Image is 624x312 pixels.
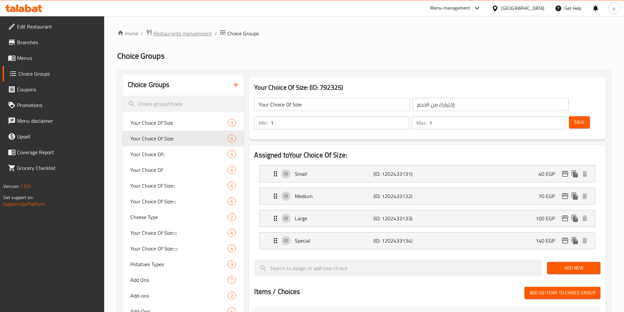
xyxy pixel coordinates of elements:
span: Your Choice Of Size: [130,135,228,142]
div: [GEOGRAPHIC_DATA] [501,5,544,12]
span: 7 [228,277,236,283]
span: Choice Groups [18,70,99,78]
div: Expand [260,188,595,204]
div: Potatoes Types3 [123,256,244,272]
span: 4 [228,183,236,189]
input: search [254,260,542,276]
button: delete [580,169,590,179]
li: / [215,29,217,37]
p: Small [295,170,373,178]
li: Expand [254,163,600,185]
div: Choices [228,135,236,142]
p: Special [295,237,373,245]
div: Choices [228,292,236,300]
div: Choices [228,245,236,252]
div: Choices [228,213,236,221]
div: Your Choice Of4 [123,162,244,178]
span: Your Choice Of Size:::: [130,229,228,237]
div: Your Choice Of::4 [123,146,244,162]
div: Your Choice Of Size:::::4 [123,241,244,256]
button: duplicate [570,236,580,246]
span: Your Choice Of Size [130,119,228,127]
span: Grocery Checklist [17,164,99,172]
div: Choices [228,119,236,127]
div: Expand [260,232,595,249]
span: Coverage Report [17,148,99,156]
div: Your Choice Of Size::::4 [123,225,244,241]
p: (ID: 1202433133) [373,214,426,222]
a: Support.OpsPlatform [3,200,45,208]
span: 3 [228,261,236,267]
span: Potatoes Types [130,260,228,268]
button: duplicate [570,191,580,201]
div: Expand [260,210,595,227]
div: Your Choice Of Size:::4 [123,193,244,209]
button: Add New [547,262,600,274]
span: Your Choice Of:: [130,150,228,158]
p: (ID: 1202433132) [373,192,426,200]
div: Add-ons2 [123,288,244,303]
span: Get support on: [3,193,33,202]
button: delete [580,236,590,246]
p: 40 EGP [539,170,560,178]
li: Expand [254,185,600,207]
h3: Your Choice Of Size: (ID: 792325) [254,82,600,93]
p: Max: [416,119,426,127]
button: edit [560,169,570,179]
p: 140 EGP [536,237,560,245]
p: Large [295,214,373,222]
span: Add (0) items to choice group [530,289,595,297]
span: Your Choice Of [130,166,228,174]
div: Cheese Type2 [123,209,244,225]
input: search [123,96,244,112]
p: 70 EGP [539,192,560,200]
button: duplicate [570,169,580,179]
div: Choices [228,182,236,190]
span: Upsell [17,133,99,140]
span: 1.0.0 [20,182,30,191]
a: Promotions [3,97,104,113]
div: Choices [228,166,236,174]
span: Menus [17,54,99,62]
button: delete [580,213,590,223]
span: Branches [17,38,99,46]
a: Menus [3,50,104,66]
span: Choice Groups [117,48,164,63]
span: Choice Groups [227,29,259,37]
div: Choices [228,260,236,268]
div: Choices [228,197,236,205]
div: Your Choice Of Size::4 [123,178,244,193]
p: (ID: 1202433131) [373,170,426,178]
a: Home [117,29,138,37]
span: Version: [3,182,19,191]
div: Add Ons7 [123,272,244,288]
button: edit [560,236,570,246]
a: Choice Groups [3,66,104,82]
a: Grocery Checklist [3,160,104,176]
button: delete [580,191,590,201]
span: 4 [228,167,236,173]
span: 4 [228,198,236,205]
h2: Assigned to Your Choice Of Size: [254,150,600,160]
div: Expand [260,166,595,182]
a: Restaurants management [146,29,212,38]
span: 4 [228,230,236,236]
span: Save [574,118,585,126]
div: Choices [228,229,236,237]
p: Medium [295,192,373,200]
span: 3 [228,120,236,126]
a: Coverage Report [3,144,104,160]
span: Promotions [17,101,99,109]
button: edit [560,213,570,223]
span: Edit Restaurant [17,23,99,30]
li: Expand [254,207,600,229]
span: Cheese Type [130,213,228,221]
a: Menu disclaimer [3,113,104,129]
span: Your Choice Of Size:: [130,182,228,190]
p: Min: [259,119,268,127]
div: Choices [228,276,236,284]
a: Branches [3,34,104,50]
span: Restaurants management [154,29,212,37]
span: 2 [228,214,236,220]
div: Menu-management [430,4,470,12]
